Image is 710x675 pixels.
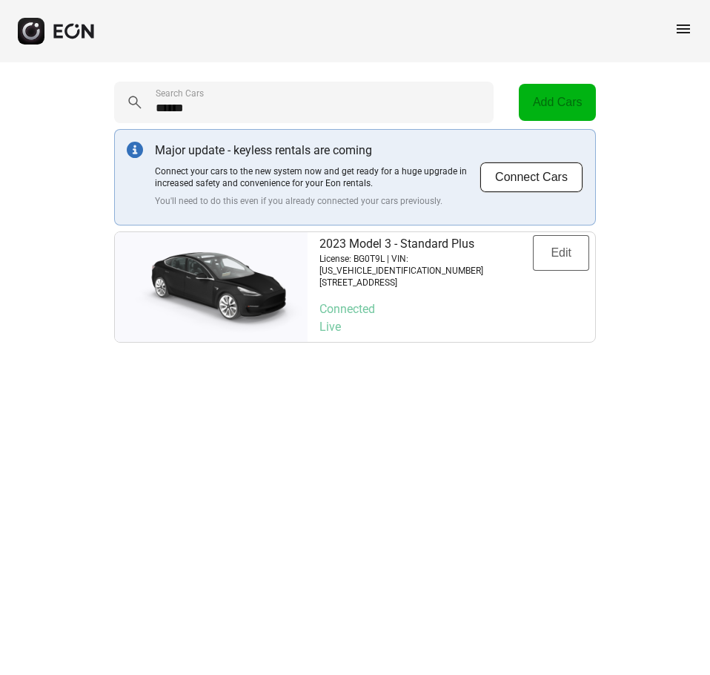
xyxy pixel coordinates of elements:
[127,142,143,158] img: info
[319,253,533,277] p: License: BG0T9L | VIN: [US_VEHICLE_IDENTIFICATION_NUMBER]
[115,239,308,335] img: car
[156,88,204,99] label: Search Cars
[319,300,589,318] p: Connected
[533,235,589,271] button: Edit
[319,277,533,289] p: [STREET_ADDRESS]
[155,195,480,207] p: You'll need to do this even if you already connected your cars previously.
[480,162,583,193] button: Connect Cars
[319,235,533,253] p: 2023 Model 3 - Standard Plus
[319,318,589,336] p: Live
[155,165,480,189] p: Connect your cars to the new system now and get ready for a huge upgrade in increased safety and ...
[155,142,480,159] p: Major update - keyless rentals are coming
[674,20,692,38] span: menu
